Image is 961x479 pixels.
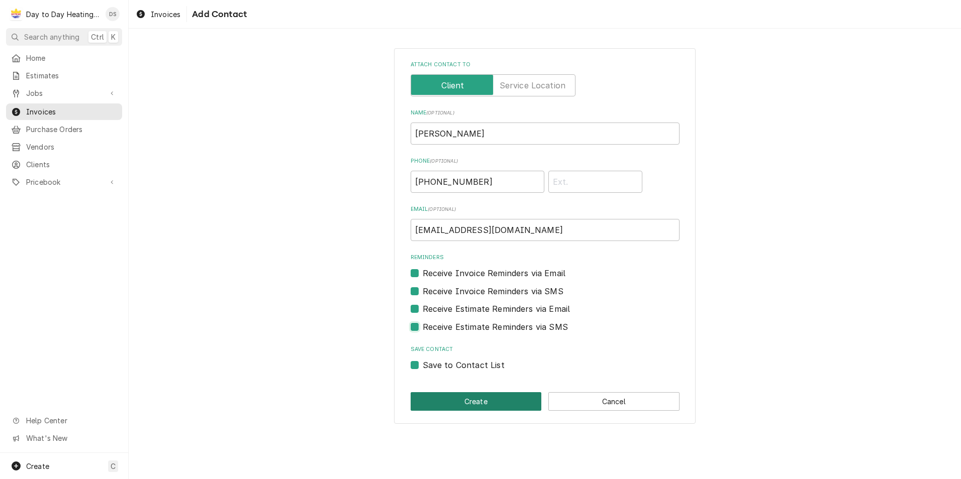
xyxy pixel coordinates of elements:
div: D [9,7,23,21]
span: Add Contact [189,8,247,21]
label: Save Contact [411,345,680,353]
span: Search anything [24,32,79,42]
div: Name [411,109,680,145]
a: Go to Help Center [6,412,122,429]
label: Email [411,205,680,213]
input: Number [411,171,544,193]
span: Create [26,462,49,470]
a: Home [6,50,122,66]
div: Attach contact to [411,61,680,96]
a: Estimates [6,67,122,84]
span: Help Center [26,415,116,426]
label: Receive Invoice Reminders via SMS [423,285,563,297]
span: ( optional ) [426,110,454,115]
span: Vendors [26,142,117,152]
div: Phone [411,157,680,193]
label: Receive Estimate Reminders via SMS [423,321,568,333]
div: DS [106,7,120,21]
span: Pricebook [26,177,102,187]
span: Purchase Orders [26,124,117,135]
span: Jobs [26,88,102,98]
span: What's New [26,433,116,443]
label: Phone [411,157,680,165]
a: Vendors [6,139,122,155]
span: Ctrl [91,32,104,42]
span: ( optional ) [430,158,458,164]
div: Contact Create/Update [394,48,696,424]
span: C [111,461,116,471]
label: Name [411,109,680,117]
span: Home [26,53,117,63]
div: David Silvestre's Avatar [106,7,120,21]
a: Go to What's New [6,430,122,446]
div: Button Group Row [411,392,680,411]
div: Button Group [411,392,680,411]
a: Invoices [132,6,184,23]
a: Clients [6,156,122,173]
div: Day to Day Heating and Cooling's Avatar [9,7,23,21]
a: Purchase Orders [6,121,122,138]
span: Clients [26,159,117,170]
span: Invoices [151,9,180,20]
button: Search anythingCtrlK [6,28,122,46]
label: Attach contact to [411,61,680,69]
div: Day to Day Heating and Cooling [26,9,100,20]
div: Email [411,205,680,241]
a: Go to Jobs [6,85,122,101]
input: Ext. [548,171,642,193]
label: Save to Contact List [423,359,505,371]
label: Receive Invoice Reminders via Email [423,267,566,279]
button: Cancel [548,392,680,411]
div: Reminders [411,254,680,279]
label: Reminders [411,254,680,262]
span: Estimates [26,70,117,81]
button: Create [411,392,542,411]
span: ( optional ) [428,206,456,212]
a: Invoices [6,103,122,120]
span: Invoices [26,106,117,117]
div: Contact Edit Form [411,61,680,371]
a: Go to Pricebook [6,174,122,190]
label: Receive Estimate Reminders via Email [423,303,570,315]
div: Ephemeral Contact [411,345,680,371]
span: K [111,32,116,42]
